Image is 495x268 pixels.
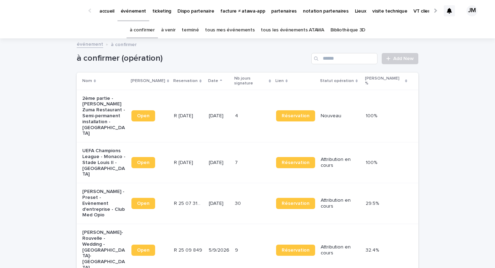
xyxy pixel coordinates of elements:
span: Open [137,248,150,253]
tr: [PERSON_NAME] - Preset - Evènement d'entreprise - Club Med OpioOpenR 25 07 3166R 25 07 3166 [DATE... [77,183,418,224]
div: JM [466,5,478,16]
p: [PERSON_NAME] - Preset - Evènement d'entreprise - Club Med Opio [82,189,126,218]
span: Open [137,201,150,206]
p: 32.4% [366,246,380,253]
p: R [DATE] [174,158,195,166]
a: Réservation [276,198,315,209]
a: Réservation [276,245,315,256]
a: événement [77,40,103,48]
a: Bibliothèque 3D [330,22,365,38]
span: Réservation [282,201,310,206]
span: Réservation [282,248,310,253]
p: 7 [235,158,239,166]
p: 9 [235,246,239,253]
a: Réservation [276,157,315,168]
p: R 25 09 849 [174,246,204,253]
p: R [DATE] [174,112,195,119]
p: 30 [235,199,242,207]
p: Nb jours signature [234,75,267,88]
img: Ls34BcGeRexTGTNfXpUC [14,4,82,18]
p: 29.5% [366,199,380,207]
span: Add New [393,56,414,61]
a: Open [131,157,155,168]
input: Search [311,53,378,64]
a: à venir [161,22,176,38]
p: 2ème partie - [PERSON_NAME] Zuma Restaurant - Semi-permanent installation - [GEOGRAPHIC_DATA] [82,96,126,137]
a: tous les événements ATAWA [261,22,324,38]
p: Reservation [173,77,198,85]
span: Open [137,113,150,118]
a: Open [131,198,155,209]
a: tous mes événements [205,22,254,38]
a: Open [131,110,155,121]
a: terminé [182,22,199,38]
p: [PERSON_NAME] [131,77,165,85]
p: Attribution en cours [321,244,360,256]
p: 5/9/2026 [209,247,229,253]
a: Add New [382,53,418,64]
a: Réservation [276,110,315,121]
p: Nom [82,77,92,85]
h1: à confirmer (opération) [77,53,309,64]
span: Réservation [282,160,310,165]
p: Date [208,77,218,85]
p: [DATE] [209,160,229,166]
p: UEFA Champions League - Monaco - Stade Louis II - [GEOGRAPHIC_DATA] [82,148,126,177]
p: Lien [275,77,284,85]
a: à confirmer [130,22,155,38]
span: Réservation [282,113,310,118]
p: Statut opération [320,77,354,85]
p: [DATE] [209,201,229,207]
p: à confirmer [111,40,137,48]
p: Attribution en cours [321,157,360,169]
p: [PERSON_NAME] % [365,75,403,88]
p: [DATE] [209,113,229,119]
tr: UEFA Champions League - Monaco - Stade Louis II - [GEOGRAPHIC_DATA]OpenR [DATE]R [DATE] [DATE]77 ... [77,142,418,183]
p: 4 [235,112,239,119]
p: Nouveau [321,113,360,119]
tr: 2ème partie - [PERSON_NAME] Zuma Restaurant - Semi-permanent installation - [GEOGRAPHIC_DATA]Open... [77,90,418,142]
span: Open [137,160,150,165]
p: 100% [366,158,379,166]
a: Open [131,245,155,256]
p: R 25 07 3166 [174,199,205,207]
p: 100% [366,112,379,119]
p: Attribution en cours [321,198,360,209]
